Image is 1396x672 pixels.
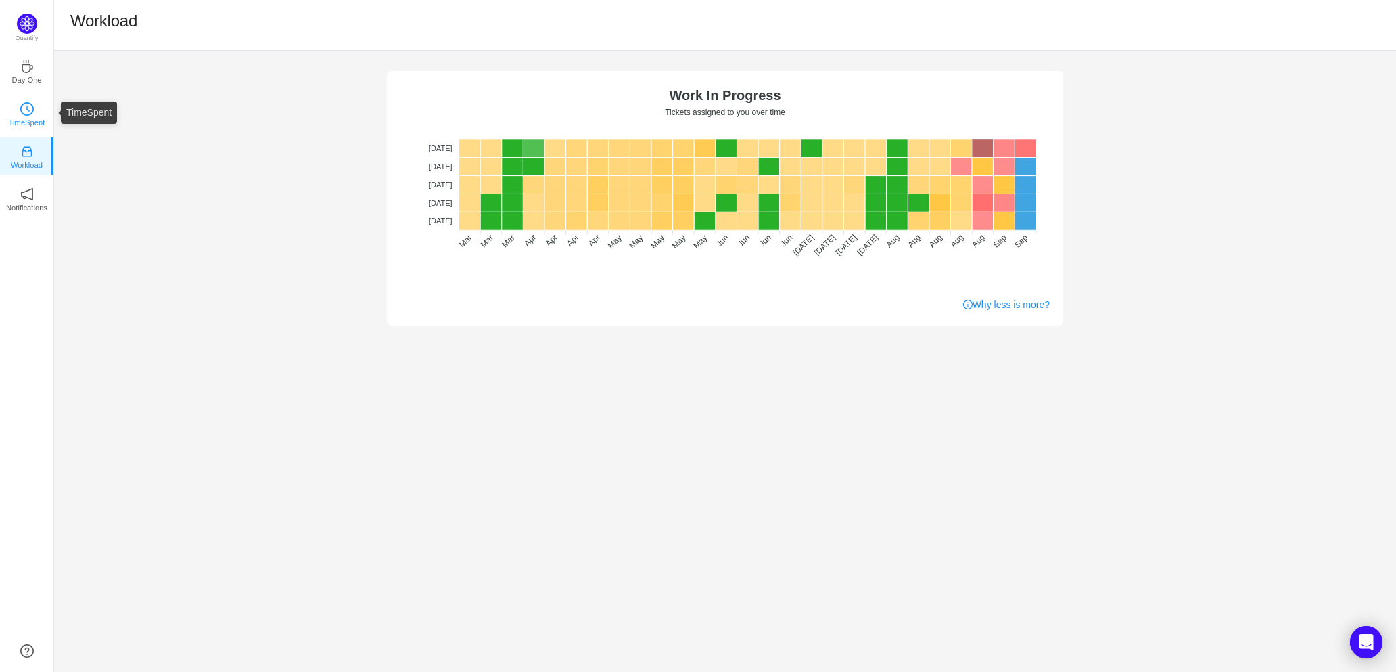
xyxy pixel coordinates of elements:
tspan: [DATE] [812,233,837,258]
tspan: [DATE] [429,181,452,189]
tspan: Sep [992,233,1008,250]
tspan: Aug [906,232,923,249]
tspan: Aug [885,232,902,249]
tspan: [DATE] [429,144,452,152]
p: Day One [11,74,41,86]
i: icon: notification [20,187,34,201]
tspan: Apr [565,233,580,248]
a: icon: coffeeDay One [20,64,34,77]
p: Notifications [6,202,47,214]
tspan: May [628,233,645,250]
p: Workload [11,159,43,171]
tspan: May [670,233,688,250]
tspan: [DATE] [855,233,880,258]
i: icon: coffee [20,60,34,73]
i: icon: clock-circle [20,102,34,116]
tspan: Apr [586,233,602,248]
tspan: Jun [757,233,773,249]
tspan: May [691,233,709,250]
h1: Workload [70,11,137,31]
a: icon: clock-circleTimeSpent [20,106,34,120]
p: Quantify [16,34,39,43]
tspan: Mar [457,233,474,250]
a: icon: inboxWorkload [20,149,34,162]
tspan: Apr [522,233,538,248]
tspan: Aug [927,232,944,249]
tspan: [DATE] [429,217,452,225]
a: icon: notificationNotifications [20,192,34,205]
tspan: Jun [714,233,730,249]
tspan: [DATE] [429,199,452,207]
a: icon: question-circle [20,644,34,658]
i: icon: inbox [20,145,34,158]
tspan: Mar [500,233,517,250]
text: Work In Progress [669,88,781,103]
tspan: [DATE] [791,233,816,258]
tspan: [DATE] [429,162,452,171]
tspan: Mar [479,233,496,250]
tspan: Aug [948,232,965,249]
tspan: Jun [778,233,795,249]
tspan: Sep [1013,233,1029,250]
div: Open Intercom Messenger [1350,626,1382,658]
tspan: May [649,233,666,250]
a: Why less is more? [963,298,1050,312]
p: TimeSpent [9,116,45,129]
tspan: [DATE] [834,233,859,258]
text: Tickets assigned to you over time [665,108,785,117]
tspan: Aug [970,232,987,249]
i: icon: info-circle [963,300,973,309]
tspan: May [606,233,624,250]
tspan: Apr [544,233,559,248]
img: Quantify [17,14,37,34]
tspan: Jun [736,233,752,249]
